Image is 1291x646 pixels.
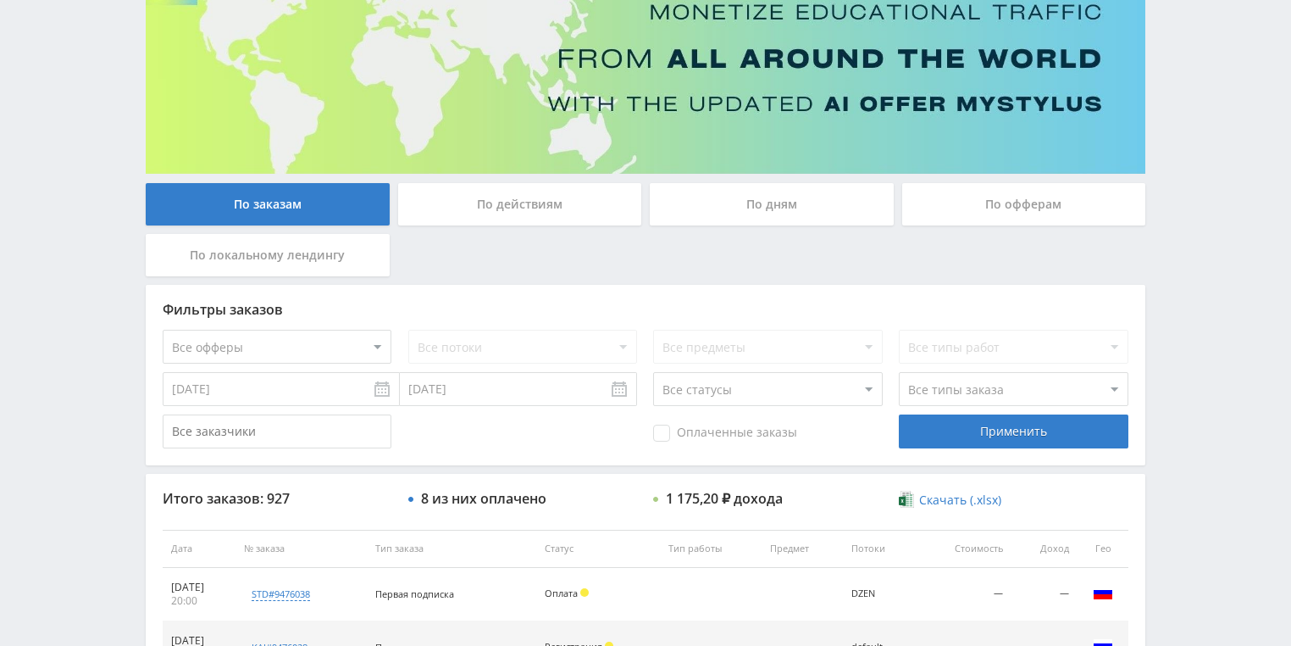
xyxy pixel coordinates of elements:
th: Тип заказа [367,530,536,568]
div: По действиям [398,183,642,226]
div: Фильтры заказов [163,302,1128,317]
div: Применить [899,415,1128,448]
th: Доход [1011,530,1078,568]
div: 8 из них оплачено [421,491,546,506]
th: Потоки [843,530,917,568]
div: Итого заказов: 927 [163,491,391,506]
th: Статус [536,530,660,568]
th: Предмет [762,530,843,568]
input: Все заказчики [163,415,391,448]
td: — [1011,568,1078,621]
div: 1 175,20 ₽ дохода [666,491,783,506]
div: [DATE] [171,581,227,594]
a: Скачать (.xlsx) [899,492,1000,509]
span: Первая подписка [375,588,454,600]
div: 20:00 [171,594,227,608]
div: По заказам [146,183,390,226]
span: Оплата [545,587,578,599]
div: std#9476038 [252,588,310,601]
th: № заказа [235,530,367,568]
span: Оплаченные заказы [653,425,797,442]
th: Стоимость [917,530,1011,568]
div: По локальному лендингу [146,234,390,276]
img: xlsx [899,491,913,508]
span: Скачать (.xlsx) [919,493,1001,507]
span: Холд [580,588,589,597]
th: Тип работы [660,530,762,568]
th: Дата [163,530,235,568]
img: rus.png [1093,582,1113,603]
th: Гео [1078,530,1128,568]
div: По офферам [902,183,1146,226]
td: — [917,568,1011,621]
div: По дням [650,183,894,226]
div: DZEN [851,588,908,599]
